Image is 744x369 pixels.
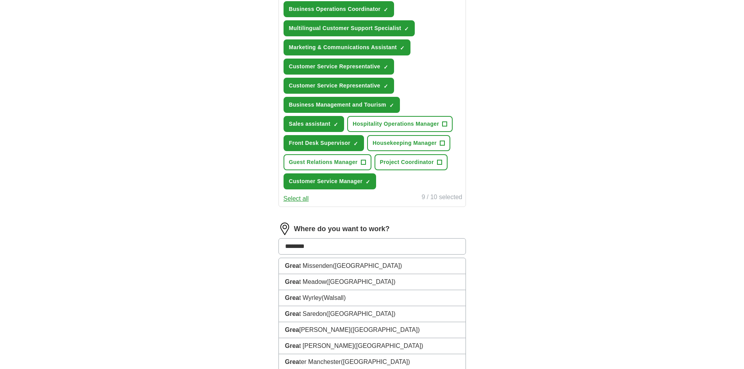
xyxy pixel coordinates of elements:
[279,306,466,322] li: t Saredon
[285,310,299,317] strong: Grea
[284,97,400,113] button: Business Management and Tourism✓
[384,7,388,13] span: ✓
[353,141,358,147] span: ✓
[278,223,291,235] img: location.png
[284,78,394,94] button: Customer Service Representative✓
[284,173,376,189] button: Customer Service Manager✓
[284,135,364,151] button: Front Desk Supervisor✓
[285,326,299,333] strong: Grea
[380,158,434,166] span: Project Coordinator
[284,20,415,36] button: Multilingual Customer Support Specialist✓
[289,62,380,71] span: Customer Service Representative
[285,294,299,301] strong: Grea
[284,154,371,170] button: Guest Relations Manager
[285,262,299,269] strong: Grea
[284,59,394,75] button: Customer Service Representative✓
[351,326,420,333] span: ([GEOGRAPHIC_DATA])
[400,45,405,51] span: ✓
[289,43,397,52] span: Marketing & Communications Assistant
[404,26,409,32] span: ✓
[421,193,462,203] div: 9 / 10 selected
[284,116,344,132] button: Sales assistant✓
[285,342,299,349] strong: Grea
[289,24,401,32] span: Multilingual Customer Support Specialist
[289,139,351,147] span: Front Desk Supervisor
[284,194,309,203] button: Select all
[354,342,423,349] span: ([GEOGRAPHIC_DATA])
[322,294,346,301] span: (Walsall)
[326,310,395,317] span: ([GEOGRAPHIC_DATA])
[289,82,380,90] span: Customer Service Representative
[279,258,466,274] li: t Missenden
[341,358,410,365] span: ([GEOGRAPHIC_DATA])
[373,139,437,147] span: Housekeeping Manager
[289,101,386,109] span: Business Management and Tourism
[375,154,448,170] button: Project Coordinator
[284,1,394,17] button: Business Operations Coordinator✓
[279,274,466,290] li: t Meadow
[284,39,411,55] button: Marketing & Communications Assistant✓
[279,338,466,354] li: t [PERSON_NAME]
[334,121,338,128] span: ✓
[353,120,439,128] span: Hospitality Operations Manager
[326,278,395,285] span: ([GEOGRAPHIC_DATA])
[347,116,453,132] button: Hospitality Operations Manager
[285,278,299,285] strong: Grea
[289,5,381,13] span: Business Operations Coordinator
[367,135,450,151] button: Housekeeping Manager
[279,322,466,338] li: [PERSON_NAME]
[289,158,358,166] span: Guest Relations Manager
[294,224,390,234] label: Where do you want to work?
[389,102,394,109] span: ✓
[384,83,388,89] span: ✓
[384,64,388,70] span: ✓
[289,177,363,185] span: Customer Service Manager
[333,262,402,269] span: ([GEOGRAPHIC_DATA])
[289,120,330,128] span: Sales assistant
[285,358,299,365] strong: Grea
[279,290,466,306] li: t Wyrley
[366,179,370,185] span: ✓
